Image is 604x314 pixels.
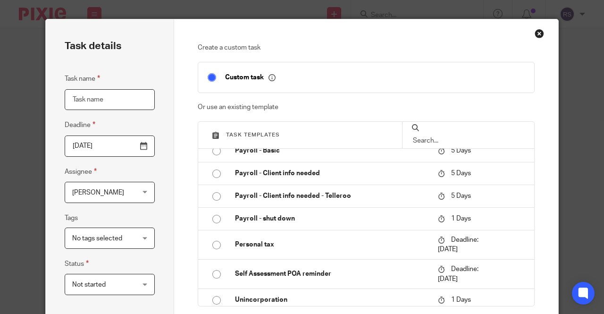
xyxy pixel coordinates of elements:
[451,147,471,154] span: 5 Days
[451,193,471,199] span: 5 Days
[65,136,155,157] input: Pick a date
[65,119,95,130] label: Deadline
[235,269,429,279] p: Self Assessment POA reminder
[235,169,429,178] p: Payroll - Client info needed
[65,73,100,84] label: Task name
[235,240,429,249] p: Personal tax
[438,266,478,282] span: Deadline: [DATE]
[235,146,429,155] p: Payroll - Basic
[235,295,429,305] p: Unincorporation
[72,189,124,196] span: [PERSON_NAME]
[451,297,471,304] span: 1 Days
[65,213,78,223] label: Tags
[72,235,122,242] span: No tags selected
[226,132,280,137] span: Task templates
[438,237,478,253] span: Deadline: [DATE]
[65,38,121,54] h2: Task details
[72,281,106,288] span: Not started
[65,166,97,177] label: Assignee
[198,43,535,52] p: Create a custom task
[65,89,155,110] input: Task name
[225,73,276,82] p: Custom task
[451,215,471,222] span: 1 Days
[451,170,471,177] span: 5 Days
[412,136,525,146] input: Search...
[65,258,89,269] label: Status
[198,102,535,112] p: Or use an existing template
[235,214,429,223] p: Payroll - shut down
[535,29,544,38] div: Close this dialog window
[235,191,429,201] p: Payroll - Client info needed - Telleroo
